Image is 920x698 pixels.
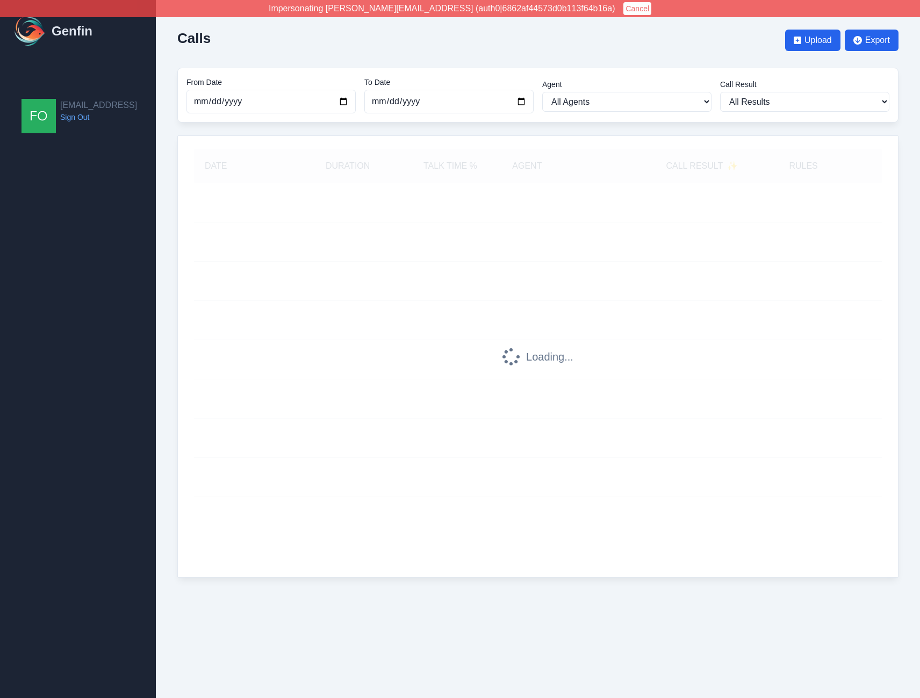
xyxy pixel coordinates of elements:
[804,34,832,47] span: Upload
[720,79,889,90] label: Call Result
[865,34,890,47] span: Export
[789,160,817,172] h5: Rules
[623,2,651,15] button: Cancel
[21,99,56,133] img: founders@genfin.ai
[512,160,542,172] h5: Agent
[177,30,211,46] h2: Calls
[845,30,899,51] button: Export
[727,160,738,172] span: ✨
[60,99,137,112] h2: [EMAIL_ADDRESS]
[307,160,389,172] h5: Duration
[186,77,356,88] label: From Date
[52,23,92,40] h1: Genfin
[13,14,47,48] img: Logo
[205,160,286,172] h5: Date
[666,160,738,172] h5: Call Result
[410,160,491,172] h5: Talk Time %
[785,30,840,51] button: Upload
[364,77,534,88] label: To Date
[542,79,711,90] label: Agent
[60,112,137,123] a: Sign Out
